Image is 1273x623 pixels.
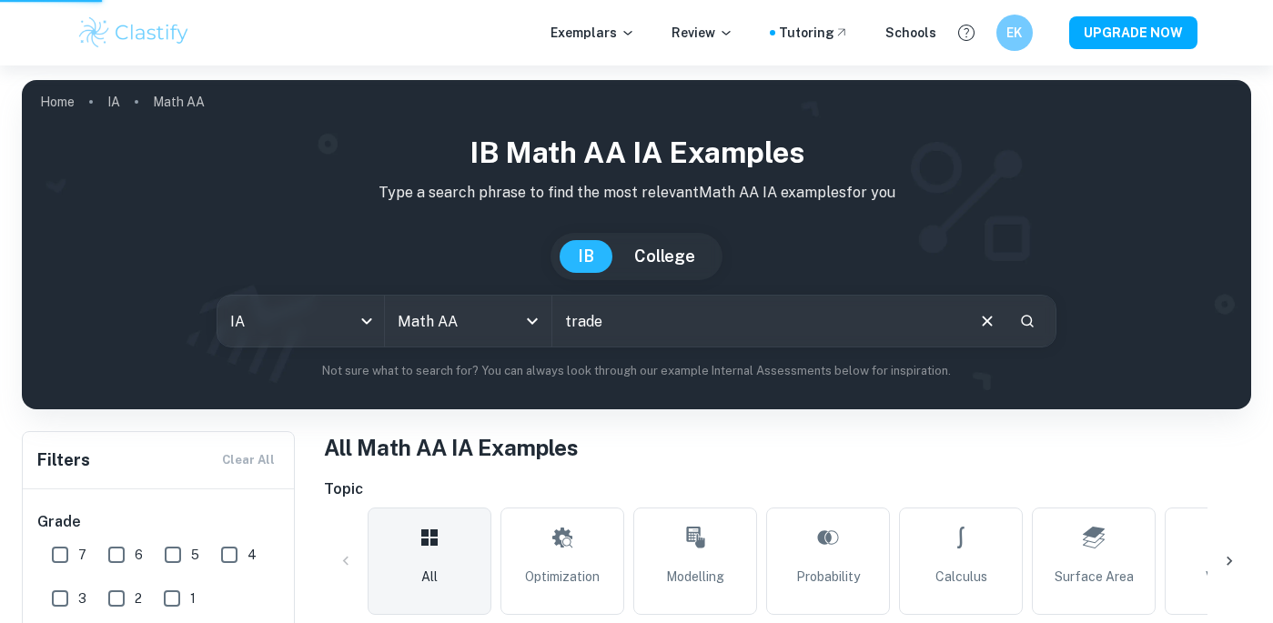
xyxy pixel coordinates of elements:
[217,296,384,347] div: IA
[135,588,142,608] span: 2
[37,447,90,473] h6: Filters
[191,545,199,565] span: 5
[421,567,438,587] span: All
[37,511,281,533] h6: Grade
[36,131,1237,175] h1: IB Math AA IA examples
[107,89,120,115] a: IA
[324,431,1251,464] h1: All Math AA IA Examples
[1055,567,1134,587] span: Surface Area
[1069,16,1197,49] button: UPGRADE NOW
[1206,567,1248,587] span: Volume
[36,182,1237,204] p: Type a search phrase to find the most relevant Math AA IA examples for you
[672,23,733,43] p: Review
[885,23,936,43] a: Schools
[1012,306,1043,337] button: Search
[248,545,257,565] span: 4
[76,15,192,51] img: Clastify logo
[22,80,1251,409] img: profile cover
[616,240,713,273] button: College
[779,23,849,43] a: Tutoring
[153,92,205,112] p: Math AA
[796,567,860,587] span: Probability
[190,588,196,608] span: 1
[996,15,1033,51] button: EK
[935,567,987,587] span: Calculus
[551,23,635,43] p: Exemplars
[552,296,963,347] input: E.g. modelling a logo, player arrangements, shape of an egg...
[951,17,982,48] button: Help and Feedback
[560,240,612,273] button: IB
[970,304,1005,338] button: Clear
[1004,23,1025,43] h6: EK
[324,478,1251,500] h6: Topic
[135,545,143,565] span: 6
[40,89,75,115] a: Home
[525,567,600,587] span: Optimization
[520,308,545,334] button: Open
[78,545,86,565] span: 7
[36,362,1237,380] p: Not sure what to search for? You can always look through our example Internal Assessments below f...
[666,567,724,587] span: Modelling
[78,588,86,608] span: 3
